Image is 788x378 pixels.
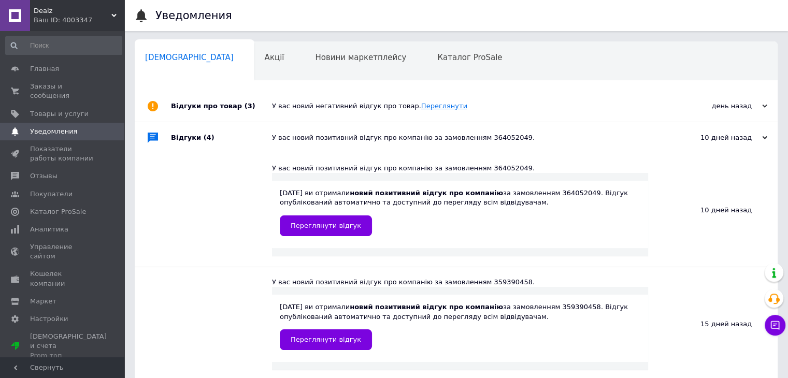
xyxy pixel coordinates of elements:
div: У вас новий негативний відгук про товар. [272,101,664,111]
span: Новини маркетплейсу [315,53,406,62]
span: Аналитика [30,225,68,234]
button: Чат с покупателем [765,315,785,336]
span: Уведомления [30,127,77,136]
span: [DEMOGRAPHIC_DATA] [145,53,234,62]
div: 10 дней назад [648,153,778,267]
a: Переглянути відгук [280,329,372,350]
div: У вас новий позитивний відгук про компанію за замовленням 364052049. [272,133,664,142]
span: Заказы и сообщения [30,82,96,100]
a: Переглянути [421,102,467,110]
a: Переглянути відгук [280,215,372,236]
span: Dealz [34,6,111,16]
div: У вас новий позитивний відгук про компанію за замовленням 364052049. [272,164,648,173]
div: день назад [664,101,767,111]
div: [DATE] ви отримали за замовленням 364052049. Відгук опублікований автоматично та доступний до пер... [280,188,640,236]
h1: Уведомления [155,9,232,22]
span: [DEMOGRAPHIC_DATA] и счета [30,332,107,360]
span: (4) [204,134,214,141]
div: Відгуки [171,122,272,153]
span: Настройки [30,314,68,324]
span: Маркет [30,297,56,306]
span: Переглянути відгук [291,222,361,229]
span: Показатели работы компании [30,144,96,163]
span: Кошелек компании [30,269,96,288]
span: (3) [245,102,255,110]
span: Главная [30,64,59,74]
div: Ваш ID: 4003347 [34,16,124,25]
span: Управление сайтом [30,242,96,261]
span: Акції [265,53,284,62]
span: Переглянути відгук [291,336,361,343]
span: Отзывы [30,171,58,181]
b: новий позитивний відгук про компанію [350,189,503,197]
div: Prom топ [30,351,107,360]
b: новий позитивний відгук про компанію [350,303,503,311]
span: Товары и услуги [30,109,89,119]
div: [DATE] ви отримали за замовленням 359390458. Відгук опублікований автоматично та доступний до пер... [280,302,640,350]
div: Відгуки про товар [171,91,272,122]
span: Каталог ProSale [30,207,86,216]
div: У вас новий позитивний відгук про компанію за замовленням 359390458. [272,278,648,287]
input: Поиск [5,36,122,55]
span: Покупатели [30,190,73,199]
span: Каталог ProSale [437,53,502,62]
div: 10 дней назад [664,133,767,142]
